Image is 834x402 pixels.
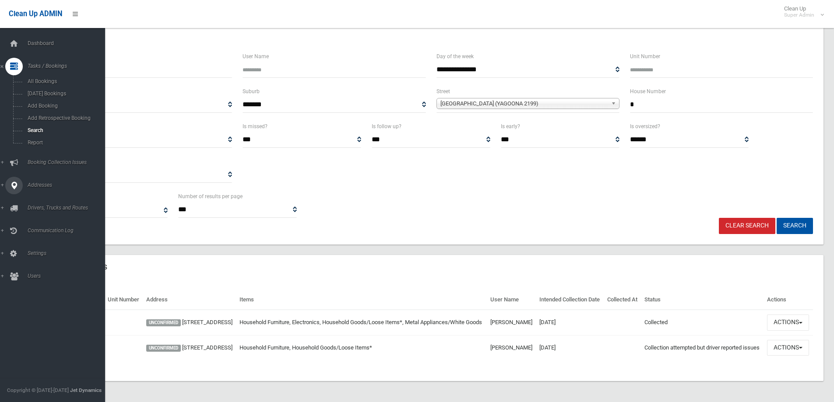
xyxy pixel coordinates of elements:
span: UNCONFIRMED [146,345,181,352]
a: [STREET_ADDRESS] [182,344,232,351]
span: Addresses [25,182,112,188]
span: Users [25,273,112,279]
label: Is early? [501,122,520,131]
span: Clean Up [780,5,823,18]
label: Day of the week [436,52,474,61]
td: [PERSON_NAME] [487,310,536,335]
span: Copyright © [DATE]-[DATE] [7,387,69,393]
span: Add Retrospective Booking [25,115,104,121]
th: Unit Number [104,290,143,310]
td: Household Furniture, Electronics, Household Goods/Loose Items*, Metal Appliances/White Goods [236,310,486,335]
td: [DATE] [536,310,604,335]
span: Dashboard [25,40,112,46]
td: Household Furniture, Household Goods/Loose Items* [236,335,486,360]
label: Is follow up? [372,122,401,131]
label: House Number [630,87,666,96]
span: Booking Collection Issues [25,159,112,165]
span: All Bookings [25,78,104,84]
span: UNCONFIRMED [146,319,181,326]
a: [STREET_ADDRESS] [182,319,232,325]
label: Is missed? [243,122,267,131]
span: Search [25,127,104,133]
td: Collected [641,310,764,335]
th: User Name [487,290,536,310]
span: Clean Up ADMIN [9,10,62,18]
button: Search [777,218,813,234]
strong: Jet Dynamics [70,387,102,393]
label: Number of results per page [178,192,243,201]
label: Street [436,87,450,96]
small: Super Admin [784,12,814,18]
th: Intended Collection Date [536,290,604,310]
label: Suburb [243,87,260,96]
th: Items [236,290,486,310]
td: [DATE] [536,335,604,360]
span: Tasks / Bookings [25,63,112,69]
span: [DATE] Bookings [25,91,104,97]
span: Communication Log [25,227,112,234]
th: Actions [764,290,813,310]
span: Settings [25,250,112,256]
td: [PERSON_NAME] [487,335,536,360]
label: User Name [243,52,269,61]
span: [GEOGRAPHIC_DATA] (YAGOONA 2199) [440,98,608,109]
th: Status [641,290,764,310]
th: Address [143,290,236,310]
span: Report [25,140,104,146]
label: Unit Number [630,52,660,61]
th: Collected At [604,290,641,310]
button: Actions [767,340,809,356]
td: Collection attempted but driver reported issues [641,335,764,360]
label: Is oversized? [630,122,660,131]
a: Clear Search [719,218,775,234]
span: Drivers, Trucks and Routes [25,205,112,211]
button: Actions [767,315,809,331]
span: Add Booking [25,103,104,109]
